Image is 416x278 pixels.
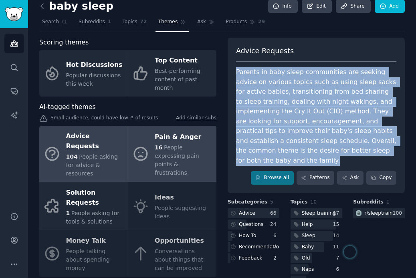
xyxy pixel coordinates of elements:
div: 15 [333,221,342,228]
div: 6 [273,232,279,240]
span: Subcategories [228,199,267,206]
span: People expressing pain points & frustrations [155,144,199,176]
div: Sleep training [302,210,336,217]
div: Old [302,255,310,262]
span: Ask [197,18,206,26]
a: Top ContentBest-performing content of past month [128,50,217,97]
a: Browse all [251,171,294,185]
a: Patterns [297,171,334,185]
span: People asking for tools & solutions [66,210,120,225]
a: Pain & Anger16People expressing pain points & frustrations [128,126,217,182]
div: How To [239,232,256,240]
a: Search [39,16,70,32]
a: Topics72 [119,16,149,32]
div: 66 [270,210,279,217]
span: 1 [386,199,390,205]
div: Top Content [155,54,212,67]
div: 14 [333,232,342,240]
div: r/ sleeptrain [364,210,392,217]
a: Questions24 [228,220,279,230]
div: 7 [336,255,342,262]
div: Parents in baby sleep communities are seeking advice on various topics such as using sleep sacks ... [236,67,396,165]
div: 2 [273,255,279,262]
a: Recommendations2 [228,242,279,252]
div: Pain & Anger [155,131,212,143]
div: 6 [336,266,342,273]
a: Advice Requests104People asking for advice & resources [39,126,128,182]
a: Add similar subs [176,115,216,123]
span: Themes [158,18,178,26]
div: Recommendations [239,244,285,251]
span: Topics [291,199,308,206]
img: GummySearch logo [5,7,23,21]
span: 104 [66,153,78,160]
img: sleeptrain [356,210,361,216]
span: Topics [122,18,137,26]
a: Ask [337,171,363,185]
div: Small audience, could have low # of results. [39,115,216,123]
a: Ask [194,16,217,32]
div: 11 [333,244,342,251]
div: 24 [270,221,279,228]
span: Best-performing content of past month [155,68,200,91]
div: Advice [239,210,255,217]
div: Help [302,221,313,228]
button: Copy [366,171,396,185]
a: Hot DiscussionsPopular discussions this week [39,50,128,97]
span: People asking for advice & resources [66,153,118,177]
a: Sleep training17 [291,208,342,218]
div: Advice Requests [66,130,124,153]
span: 5 [270,199,273,205]
a: Themes [155,16,189,32]
div: Naps [302,266,314,273]
span: Subreddits [79,18,105,26]
a: Solution Requests1People asking for tools & solutions [39,182,128,230]
span: 16 [155,144,162,151]
span: Scoring themes [39,38,89,48]
div: Sleep [302,232,315,240]
span: Popular discussions this week [66,72,121,87]
div: Solution Requests [66,187,124,209]
a: Help15 [291,220,342,230]
div: Baby [302,244,314,251]
a: Sleep14 [291,231,342,241]
div: Questions [239,221,263,228]
span: 29 [258,18,265,26]
span: 1 [66,210,70,216]
a: Old7 [291,253,342,263]
span: 10 [310,199,317,205]
a: Naps6 [291,264,342,274]
div: Feedback [239,255,262,262]
span: Products [226,18,247,26]
a: Advice66 [228,208,279,218]
a: sleeptrainr/sleeptrain100 [353,208,405,218]
span: Advice Requests [236,46,294,56]
a: Subreddits1 [76,16,114,32]
span: 72 [140,18,147,26]
a: How To6 [228,231,279,241]
span: Subreddits [353,199,384,206]
a: Products29 [223,16,268,32]
span: Search [42,18,59,26]
span: 1 [108,18,111,26]
a: Baby11 [291,242,342,252]
div: 100 [393,210,405,217]
div: 17 [333,210,342,217]
a: Feedback2 [228,253,279,263]
div: 2 [273,244,279,251]
span: AI-tagged themes [39,102,96,112]
div: Hot Discussions [66,58,124,71]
